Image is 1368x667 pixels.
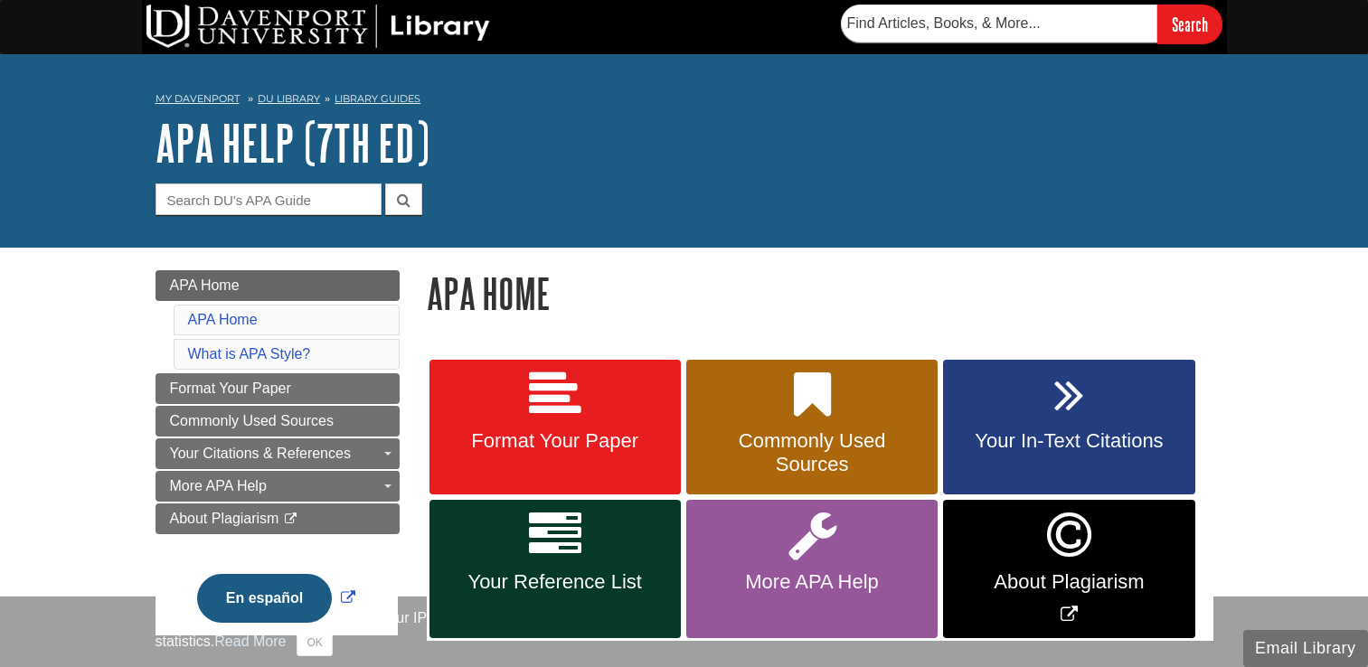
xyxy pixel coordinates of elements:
span: About Plagiarism [170,511,279,526]
a: Commonly Used Sources [156,406,400,437]
button: Email Library [1243,630,1368,667]
a: Format Your Paper [156,373,400,404]
div: Guide Page Menu [156,270,400,653]
a: What is APA Style? [188,346,311,362]
span: Commonly Used Sources [700,429,924,476]
a: Your In-Text Citations [943,360,1194,495]
span: APA Home [170,277,240,293]
a: DU Library [258,92,320,105]
a: Commonly Used Sources [686,360,938,495]
a: Link opens in new window [943,500,1194,638]
a: About Plagiarism [156,503,400,534]
a: Your Reference List [429,500,681,638]
img: DU Library [146,5,490,48]
input: Search DU's APA Guide [156,183,382,215]
span: Your Citations & References [170,446,351,461]
a: APA Home [188,312,258,327]
a: Your Citations & References [156,438,400,469]
button: En español [197,574,332,623]
input: Search [1157,5,1222,43]
nav: breadcrumb [156,87,1213,116]
a: Format Your Paper [429,360,681,495]
span: Your In-Text Citations [957,429,1181,453]
span: Format Your Paper [170,380,291,396]
span: Your Reference List [443,570,667,594]
a: APA Help (7th Ed) [156,115,429,171]
a: APA Home [156,270,400,301]
form: Searches DU Library's articles, books, and more [841,5,1222,43]
h1: APA Home [427,270,1213,316]
span: Commonly Used Sources [170,413,334,428]
a: More APA Help [156,471,400,502]
input: Find Articles, Books, & More... [841,5,1157,42]
a: Library Guides [335,92,420,105]
a: Link opens in new window [193,590,360,606]
span: About Plagiarism [957,570,1181,594]
i: This link opens in a new window [283,513,298,525]
a: My Davenport [156,91,240,107]
span: More APA Help [170,478,267,493]
span: More APA Help [700,570,924,594]
span: Format Your Paper [443,429,667,453]
a: More APA Help [686,500,938,638]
